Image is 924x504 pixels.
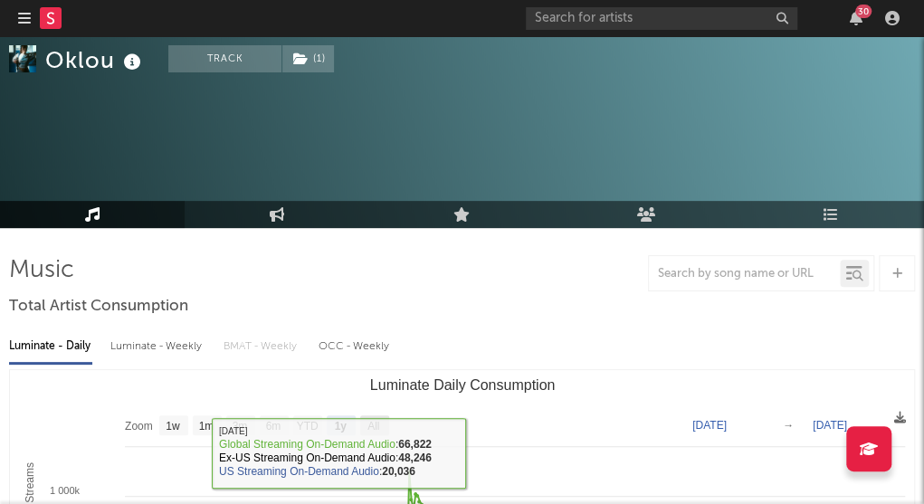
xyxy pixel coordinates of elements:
[319,331,391,362] div: OCC - Weekly
[813,419,847,432] text: [DATE]
[9,331,92,362] div: Luminate - Daily
[850,11,862,25] button: 30
[9,296,188,318] span: Total Artist Consumption
[168,45,281,72] button: Track
[199,420,214,433] text: 1m
[526,7,797,30] input: Search for artists
[281,45,335,72] span: ( 1 )
[855,5,872,18] div: 30
[50,485,81,496] text: 1 000k
[367,420,379,433] text: All
[282,45,334,72] button: (1)
[692,419,727,432] text: [DATE]
[783,419,794,432] text: →
[266,420,281,433] text: 6m
[370,377,556,393] text: Luminate Daily Consumption
[335,420,348,433] text: 1y
[297,420,319,433] text: YTD
[649,267,840,281] input: Search by song name or URL
[125,420,153,433] text: Zoom
[233,420,248,433] text: 3m
[110,331,205,362] div: Luminate - Weekly
[166,420,180,433] text: 1w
